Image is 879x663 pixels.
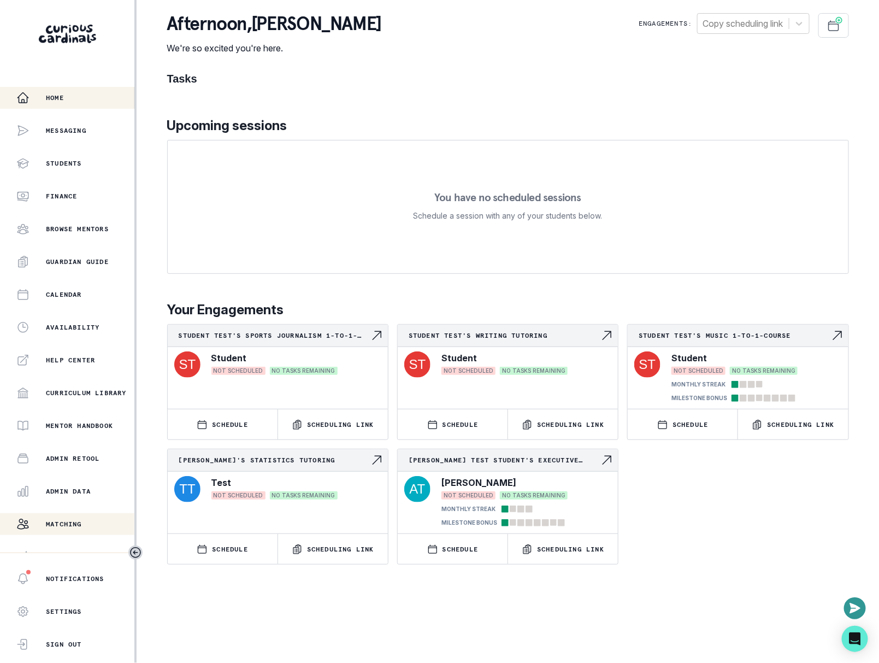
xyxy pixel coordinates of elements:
p: MONTHLY STREAK [671,380,725,389]
span: NO TASKS REMAINING [270,491,338,500]
svg: Navigate to engagement page [370,454,384,467]
p: SCHEDULE [672,420,709,429]
p: Student [211,351,247,365]
div: Copy scheduling link [703,17,783,30]
p: Browse Mentors [46,225,109,233]
p: You have no scheduled sessions [434,192,581,203]
img: svg [174,476,200,502]
p: SCHEDULE [212,545,248,554]
p: [PERSON_NAME]'s Statistics tutoring [179,456,370,465]
img: svg [174,351,200,378]
p: Messaging [46,126,86,135]
button: Scheduling Link [508,409,618,439]
p: Scheduling Link [537,420,604,429]
p: Scheduling Link [537,545,604,554]
p: Home [46,93,64,102]
span: NOT SCHEDULED [211,491,266,500]
p: Settings [46,607,82,616]
img: svg [634,351,660,378]
span: NO TASKS REMAINING [270,367,338,375]
span: NO TASKS REMAINING [500,491,568,500]
p: Student [441,351,477,365]
p: Admin Retool [46,454,99,463]
p: Student [671,351,707,365]
p: Scheduling Link [767,420,834,429]
svg: Navigate to engagement page [600,329,613,342]
img: svg [404,351,430,378]
p: Engagements: [639,19,692,28]
a: Student Test's Writing tutoringNavigate to engagement pageStudentNOT SCHEDULEDNO TASKS REMAINING [398,325,618,380]
svg: Navigate to engagement page [831,329,844,342]
button: Toggle sidebar [128,545,143,560]
span: NOT SCHEDULED [671,367,725,375]
p: Your Engagements [167,300,849,320]
p: Students [46,159,82,168]
p: Schedule a session with any of your students below. [414,209,603,222]
p: MILESTONE BONUS [441,519,497,527]
p: SCHEDULE [443,545,479,554]
button: Scheduling Link [278,534,388,564]
p: Upcoming sessions [167,116,849,136]
p: Availability [46,323,99,332]
a: Student Test's Sports Journalism 1-to-1-courseNavigate to engagement pageStudentNOT SCHEDULEDNO T... [168,325,388,380]
a: [PERSON_NAME] test student's Executive Function tutoringNavigate to engagement page[PERSON_NAME]N... [398,449,618,529]
p: Matching [46,520,82,529]
p: MILESTONE BONUS [671,394,727,402]
button: SCHEDULE [398,409,508,439]
p: Test [211,476,232,489]
p: Scheduling Link [307,545,374,554]
p: MONTHLY STREAK [441,505,495,513]
p: Calendar [46,290,82,299]
button: SCHEDULE [628,409,738,439]
button: Schedule Sessions [818,13,849,38]
p: SCHEDULE [212,420,248,429]
button: Scheduling Link [508,534,618,564]
div: Open Intercom Messenger [842,626,868,652]
p: Curriculum Library [46,389,127,397]
a: [PERSON_NAME]'s Statistics tutoringNavigate to engagement pageTestNOT SCHEDULEDNO TASKS REMAINING [168,449,388,504]
span: NO TASKS REMAINING [730,367,798,375]
button: Open or close messaging widget [844,597,866,619]
button: SCHEDULE [168,534,278,564]
p: Finance [46,192,77,201]
p: Admin Data [46,487,91,496]
p: Notifications [46,574,104,583]
img: svg [404,476,430,502]
button: SCHEDULE [168,409,278,439]
p: Scheduling Link [307,420,374,429]
p: Student Test's Sports Journalism 1-to-1-course [179,331,370,340]
p: afternoon , [PERSON_NAME] [167,13,382,35]
p: [PERSON_NAME] test student's Executive Function tutoring [409,456,600,465]
h1: Tasks [167,72,849,85]
span: NOT SCHEDULED [211,367,266,375]
svg: Navigate to engagement page [600,454,613,467]
p: Sign Out [46,640,82,649]
p: Mentor Handbook [46,421,113,430]
p: Guardian Guide [46,257,109,266]
img: Curious Cardinals Logo [39,25,96,43]
span: NO TASKS REMAINING [500,367,568,375]
svg: Navigate to engagement page [370,329,384,342]
span: NOT SCHEDULED [441,491,495,500]
a: Student Test's Music 1-to-1-courseNavigate to engagement pageStudentNOT SCHEDULEDNO TASKS REMAINI... [628,325,848,404]
p: SCHEDULE [443,420,479,429]
button: SCHEDULE [398,534,508,564]
p: Help Center [46,356,95,365]
button: Scheduling Link [738,409,848,439]
p: [PERSON_NAME] [441,476,516,489]
p: We're so excited you're here. [167,42,382,55]
p: Student Test's Writing tutoring [409,331,600,340]
span: NOT SCHEDULED [441,367,495,375]
p: Student Test's Music 1-to-1-course [639,331,830,340]
button: Scheduling Link [278,409,388,439]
